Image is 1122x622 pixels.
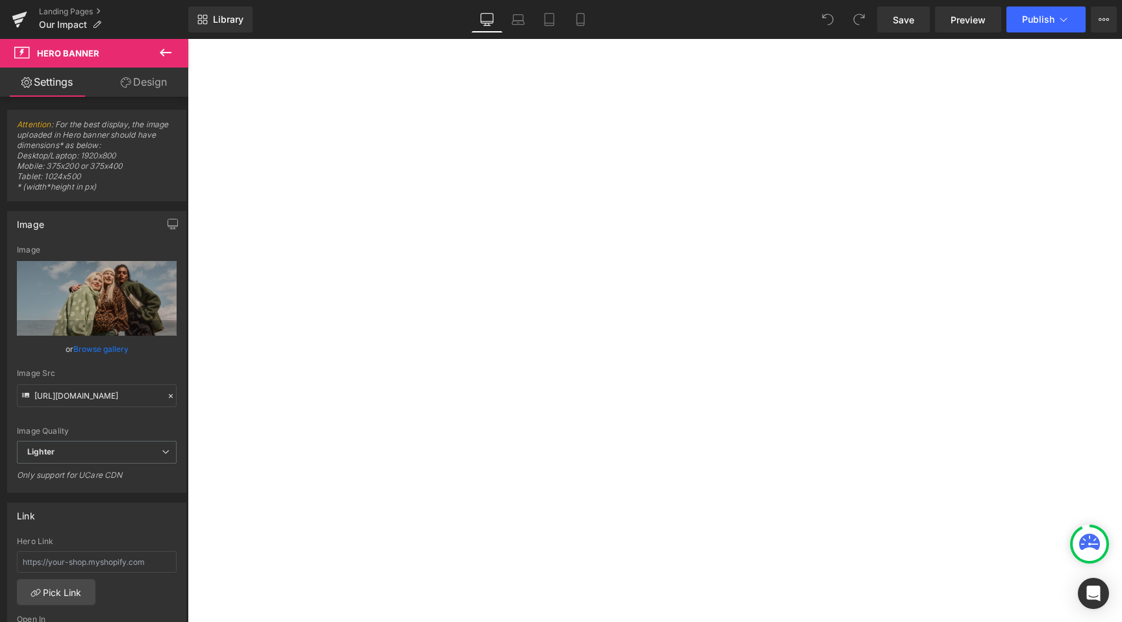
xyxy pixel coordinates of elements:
[17,427,177,436] div: Image Quality
[17,503,35,521] div: Link
[846,6,872,32] button: Redo
[1006,6,1086,32] button: Publish
[39,19,87,30] span: Our Impact
[37,48,99,58] span: Hero Banner
[935,6,1001,32] a: Preview
[17,369,177,378] div: Image Src
[1091,6,1117,32] button: More
[471,6,503,32] a: Desktop
[815,6,841,32] button: Undo
[17,245,177,255] div: Image
[17,119,51,129] a: Attention
[188,6,253,32] a: New Library
[17,551,177,573] input: https://your-shop.myshopify.com
[39,6,188,17] a: Landing Pages
[73,338,129,360] a: Browse gallery
[97,68,191,97] a: Design
[17,384,177,407] input: Link
[17,342,177,356] div: or
[213,14,243,25] span: Library
[565,6,596,32] a: Mobile
[1078,578,1109,609] div: Open Intercom Messenger
[17,537,177,546] div: Hero Link
[534,6,565,32] a: Tablet
[951,13,986,27] span: Preview
[503,6,534,32] a: Laptop
[27,447,55,456] b: Lighter
[17,579,95,605] a: Pick Link
[17,212,44,230] div: Image
[17,470,177,489] div: Only support for UCare CDN
[893,13,914,27] span: Save
[1022,14,1054,25] span: Publish
[17,119,177,201] span: : For the best display, the image uploaded in Hero banner should have dimensions* as below: Deskt...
